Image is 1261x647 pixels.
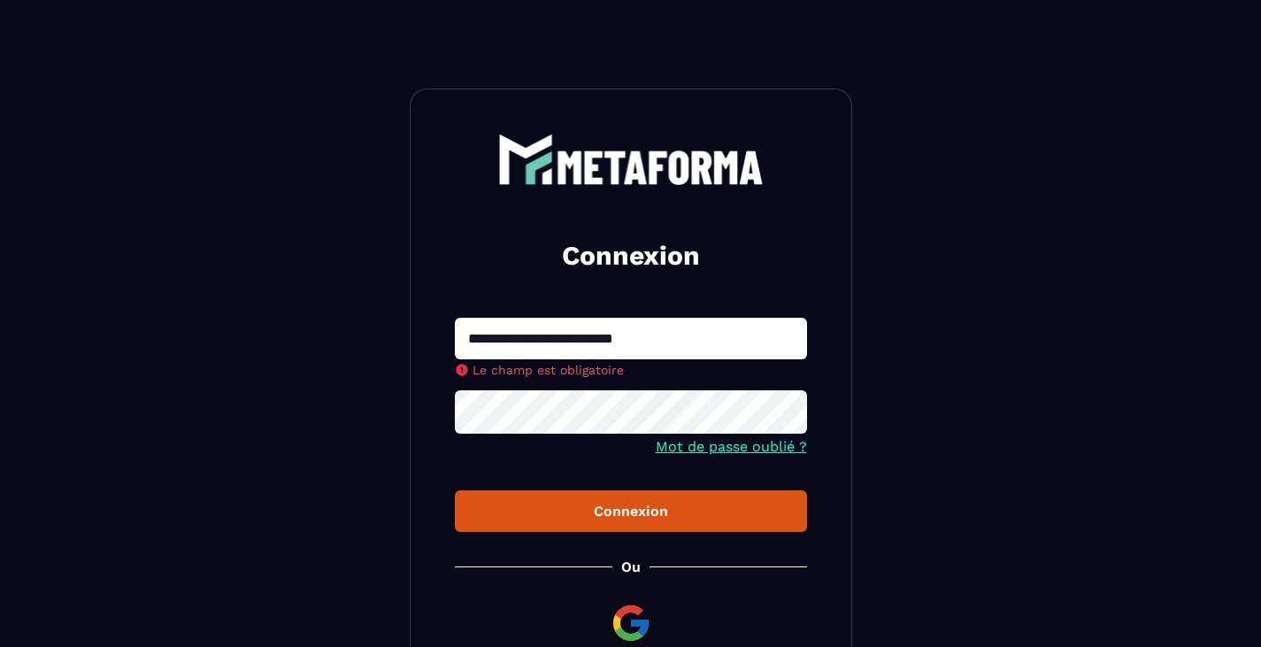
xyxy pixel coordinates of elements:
img: logo [498,134,764,185]
button: Connexion [455,490,807,532]
span: Le champ est obligatoire [473,363,624,377]
div: Connexion [469,503,793,520]
a: Mot de passe oublié ? [656,438,807,455]
p: Ou [621,558,641,575]
img: google [610,602,652,644]
h2: Connexion [476,238,786,273]
a: logo [455,134,807,185]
